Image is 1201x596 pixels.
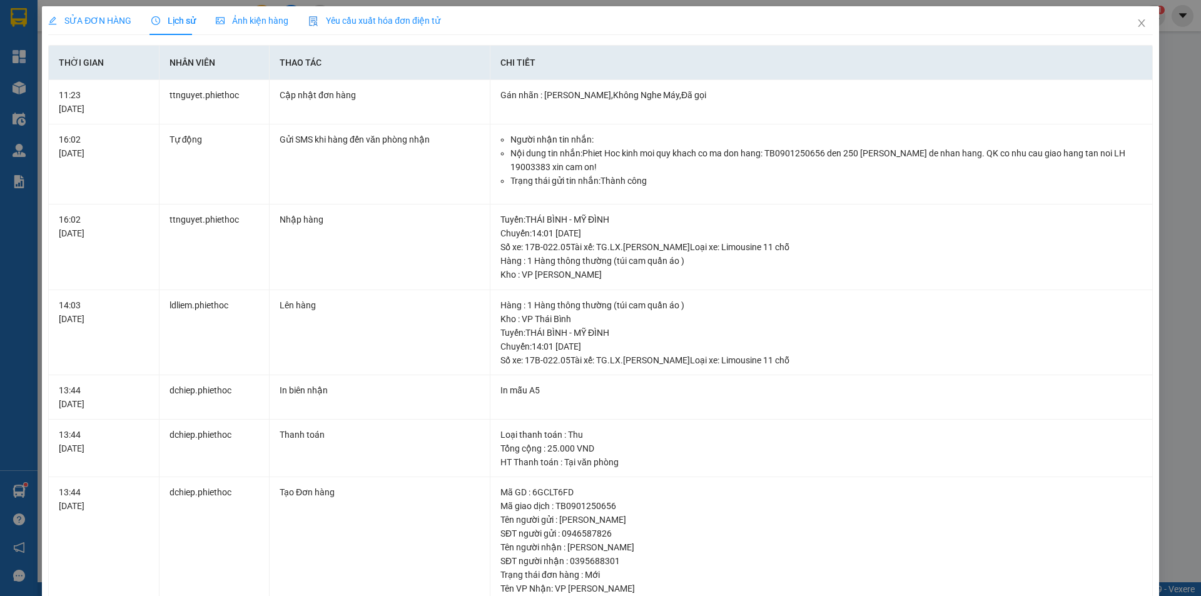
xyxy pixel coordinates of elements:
[160,420,270,478] td: dchiep.phiethoc
[500,513,1142,527] div: Tên người gửi : [PERSON_NAME]
[500,298,1142,312] div: Hàng : 1 Hàng thông thường (túi cam quần áo )
[49,46,159,80] th: Thời gian
[216,16,225,25] span: picture
[216,16,288,26] span: Ảnh kiện hàng
[500,540,1142,554] div: Tên người nhận : [PERSON_NAME]
[500,312,1142,326] div: Kho : VP Thái Bình
[160,80,270,124] td: ttnguyet.phiethoc
[500,326,1142,367] div: Tuyến : THÁI BÌNH - MỸ ĐÌNH Chuyến: 14:01 [DATE] Số xe: 17B-022.05 Tài xế: TG.LX.[PERSON_NAME] Lo...
[510,146,1142,174] li: Nội dung tin nhắn: Phiet Hoc kinh moi quy khach co ma don hang: TB0901250656 den 250 [PERSON_NAME...
[510,174,1142,188] li: Trạng thái gửi tin nhắn: Thành công
[59,88,148,116] div: 11:23 [DATE]
[308,16,318,26] img: icon
[500,254,1142,268] div: Hàng : 1 Hàng thông thường (túi cam quần áo )
[280,213,480,226] div: Nhập hàng
[280,485,480,499] div: Tạo Đơn hàng
[59,133,148,160] div: 16:02 [DATE]
[160,290,270,376] td: ldliem.phiethoc
[48,16,57,25] span: edit
[1124,6,1159,41] button: Close
[500,383,1142,397] div: In mẫu A5
[500,527,1142,540] div: SĐT người gửi : 0946587826
[308,16,440,26] span: Yêu cầu xuất hóa đơn điện tử
[151,16,160,25] span: clock-circle
[500,499,1142,513] div: Mã giao dịch : TB0901250656
[59,298,148,326] div: 14:03 [DATE]
[59,428,148,455] div: 13:44 [DATE]
[1137,18,1147,28] span: close
[500,485,1142,499] div: Mã GD : 6GCLT6FD
[500,88,1142,102] div: Gán nhãn : [PERSON_NAME],Không Nghe Máy,Đã gọi
[160,124,270,205] td: Tự động
[500,213,1142,254] div: Tuyến : THÁI BÌNH - MỸ ĐÌNH Chuyến: 14:01 [DATE] Số xe: 17B-022.05 Tài xế: TG.LX.[PERSON_NAME] Lo...
[280,383,480,397] div: In biên nhận
[500,455,1142,469] div: HT Thanh toán : Tại văn phòng
[59,213,148,240] div: 16:02 [DATE]
[500,554,1142,568] div: SĐT người nhận : 0395688301
[151,16,196,26] span: Lịch sử
[280,298,480,312] div: Lên hàng
[59,383,148,411] div: 13:44 [DATE]
[280,133,480,146] div: Gửi SMS khi hàng đến văn phòng nhận
[500,428,1142,442] div: Loại thanh toán : Thu
[500,442,1142,455] div: Tổng cộng : 25.000 VND
[270,46,490,80] th: Thao tác
[510,133,1142,146] li: Người nhận tin nhắn:
[59,485,148,513] div: 13:44 [DATE]
[48,16,131,26] span: SỬA ĐƠN HÀNG
[280,88,480,102] div: Cập nhật đơn hàng
[160,46,270,80] th: Nhân viên
[490,46,1153,80] th: Chi tiết
[160,205,270,290] td: ttnguyet.phiethoc
[160,375,270,420] td: dchiep.phiethoc
[280,428,480,442] div: Thanh toán
[500,568,1142,582] div: Trạng thái đơn hàng : Mới
[500,268,1142,281] div: Kho : VP [PERSON_NAME]
[500,582,1142,595] div: Tên VP Nhận: VP [PERSON_NAME]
